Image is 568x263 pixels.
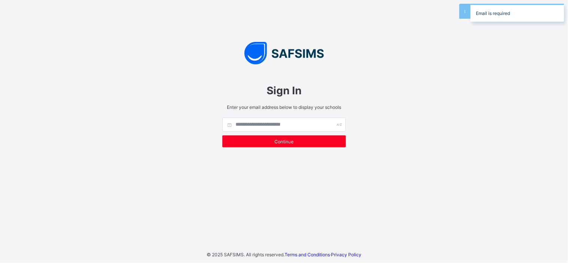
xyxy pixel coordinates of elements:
[331,252,361,257] a: Privacy Policy
[228,139,340,144] span: Continue
[207,252,285,257] span: © 2025 SAFSIMS. All rights reserved.
[471,4,564,22] div: Email is required
[285,252,330,257] a: Terms and Conditions
[222,84,346,97] span: Sign In
[222,104,346,110] span: Enter your email address below to display your schools
[215,42,353,64] img: SAFSIMS Logo
[285,252,361,257] span: ·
